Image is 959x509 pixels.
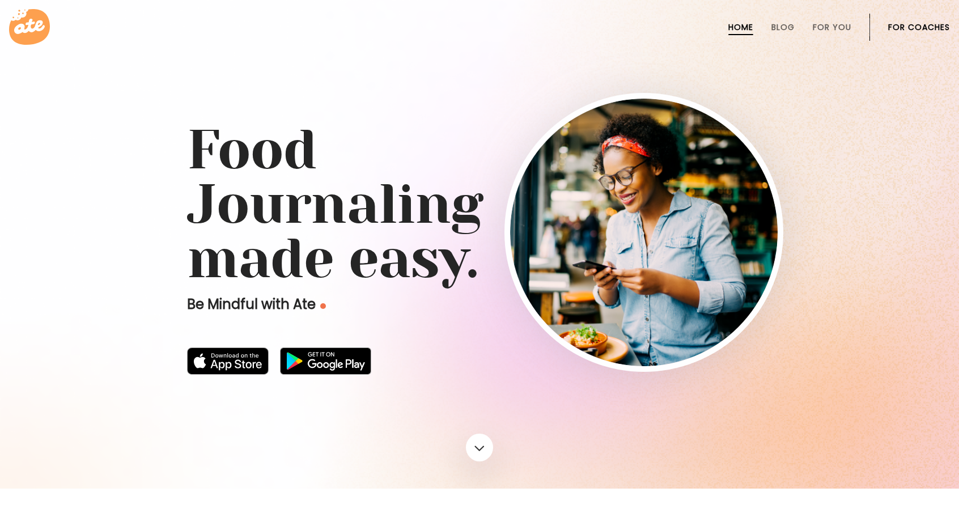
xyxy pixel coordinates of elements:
[728,23,753,32] a: Home
[771,23,795,32] a: Blog
[888,23,950,32] a: For Coaches
[813,23,851,32] a: For You
[187,295,504,313] p: Be Mindful with Ate
[280,347,371,375] img: badge-download-google.png
[510,99,778,366] img: home-hero-img-rounded.png
[187,123,772,286] h1: Food Journaling made easy.
[187,347,269,375] img: badge-download-apple.svg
